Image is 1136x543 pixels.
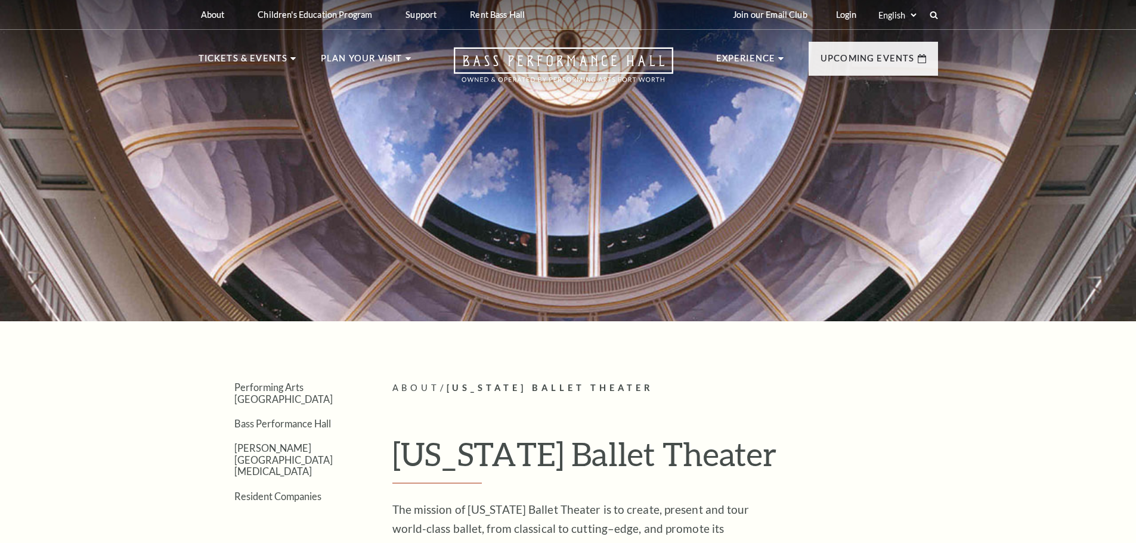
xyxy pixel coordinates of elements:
[234,381,333,404] a: Performing Arts [GEOGRAPHIC_DATA]
[470,10,525,20] p: Rent Bass Hall
[876,10,918,21] select: Select:
[716,51,776,73] p: Experience
[258,10,372,20] p: Children's Education Program
[199,51,288,73] p: Tickets & Events
[821,51,915,73] p: Upcoming Events
[406,10,437,20] p: Support
[392,383,440,393] span: About
[201,10,225,20] p: About
[234,491,321,502] a: Resident Companies
[321,51,403,73] p: Plan Your Visit
[234,418,331,429] a: Bass Performance Hall
[447,383,654,393] span: [US_STATE] Ballet Theater
[392,381,938,396] p: /
[234,442,333,477] a: [PERSON_NAME][GEOGRAPHIC_DATA][MEDICAL_DATA]
[392,435,938,483] h1: [US_STATE] Ballet Theater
